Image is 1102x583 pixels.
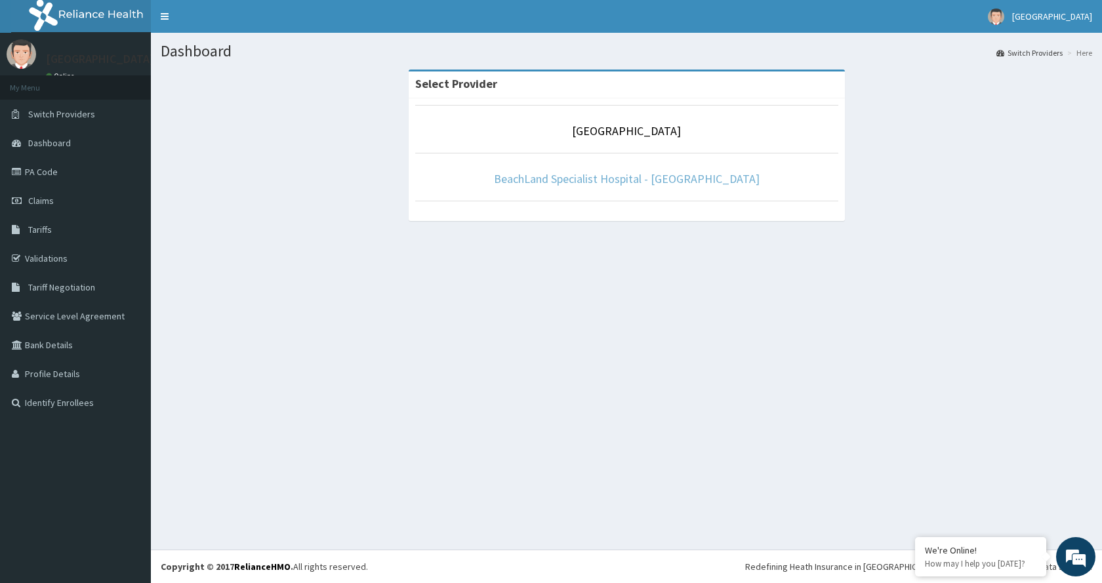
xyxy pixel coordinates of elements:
[28,108,95,120] span: Switch Providers
[745,560,1092,573] div: Redefining Heath Insurance in [GEOGRAPHIC_DATA] using Telemedicine and Data Science!
[46,71,77,81] a: Online
[24,66,53,98] img: d_794563401_company_1708531726252_794563401
[28,195,54,207] span: Claims
[1064,47,1092,58] li: Here
[215,7,247,38] div: Minimize live chat window
[925,558,1036,569] p: How may I help you today?
[151,550,1102,583] footer: All rights reserved.
[28,281,95,293] span: Tariff Negotiation
[988,9,1004,25] img: User Image
[161,561,293,573] strong: Copyright © 2017 .
[996,47,1063,58] a: Switch Providers
[925,544,1036,556] div: We're Online!
[28,137,71,149] span: Dashboard
[1012,10,1092,22] span: [GEOGRAPHIC_DATA]
[415,76,497,91] strong: Select Provider
[7,39,36,69] img: User Image
[68,73,220,90] div: Chat with us now
[234,561,291,573] a: RelianceHMO
[161,43,1092,60] h1: Dashboard
[46,53,154,65] p: [GEOGRAPHIC_DATA]
[7,358,250,404] textarea: Type your message and hit 'Enter'
[572,123,681,138] a: [GEOGRAPHIC_DATA]
[494,171,760,186] a: BeachLand Specialist Hospital - [GEOGRAPHIC_DATA]
[28,224,52,235] span: Tariffs
[76,165,181,298] span: We're online!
